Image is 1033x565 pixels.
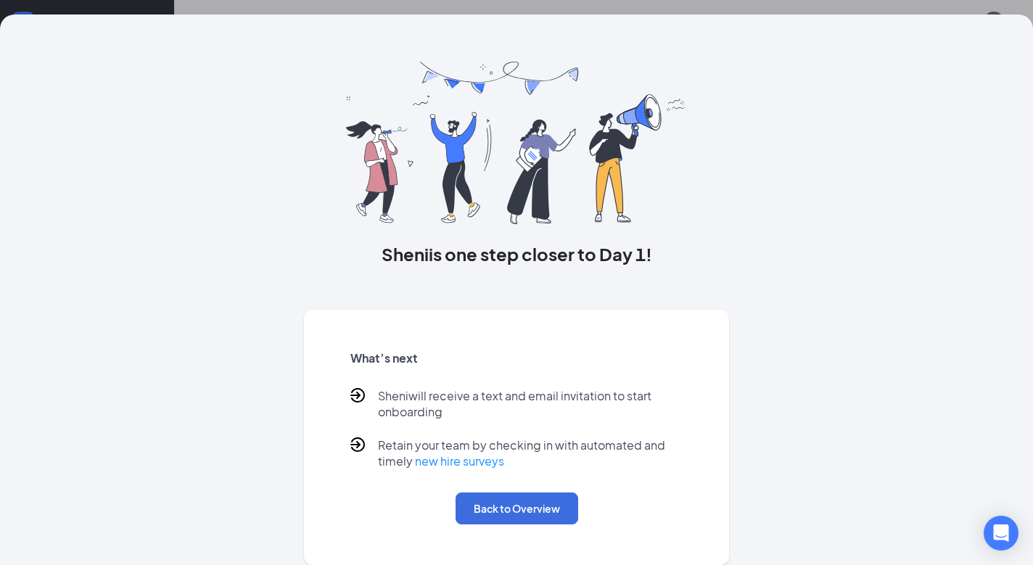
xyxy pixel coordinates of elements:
[984,516,1018,550] div: Open Intercom Messenger
[350,350,683,366] h5: What’s next
[378,388,683,420] p: Sheni will receive a text and email invitation to start onboarding
[415,453,504,469] a: new hire surveys
[304,242,730,266] h3: Sheni is one step closer to Day 1!
[378,437,683,469] p: Retain your team by checking in with automated and timely
[456,492,578,524] button: Back to Overview
[346,62,686,224] img: you are all set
